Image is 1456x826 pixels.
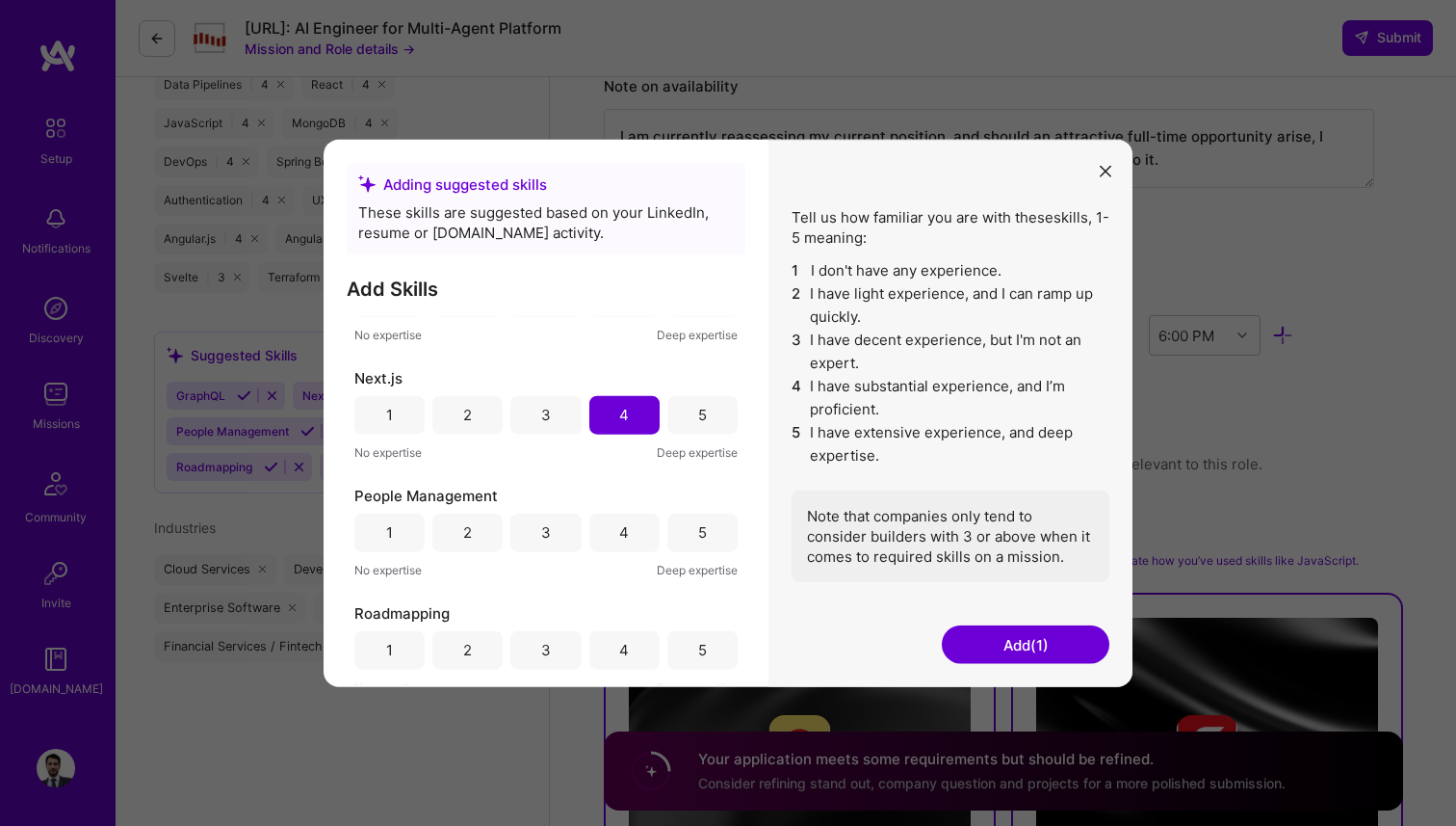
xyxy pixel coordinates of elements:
[942,626,1109,664] button: Add(1)
[354,559,422,579] span: No expertise
[619,522,629,543] div: 4
[354,602,450,623] span: Roadmapping
[657,559,738,579] span: Deep expertise
[698,522,707,543] div: 5
[354,485,498,505] span: People Management
[358,173,734,194] div: Adding suggested skills
[792,328,802,374] span: 3
[354,677,422,697] span: No expertise
[463,405,472,425] div: 2
[792,258,803,281] span: 1
[657,324,738,344] span: Deep expertise
[463,640,472,660] div: 2
[792,374,802,420] span: 4
[792,281,1109,328] li: I have light experience, and I can ramp up quickly.
[619,640,629,660] div: 4
[358,175,376,193] i: icon SuggestedTeams
[324,139,1132,687] div: modal
[698,640,707,660] div: 5
[792,206,1109,581] div: Tell us how familiar you are with these skills , 1-5 meaning:
[354,367,403,387] span: Next.js
[354,441,422,462] span: No expertise
[792,420,1109,466] li: I have extensive experience, and deep expertise.
[354,324,422,344] span: No expertise
[347,277,745,300] h3: Add Skills
[386,405,393,425] div: 1
[792,258,1109,281] li: I don't have any experience.
[358,201,734,242] div: These skills are suggested based on your LinkedIn, resume or [DOMAIN_NAME] activity.
[541,405,551,425] div: 3
[792,374,1109,420] li: I have substantial experience, and I’m proficient.
[541,640,551,660] div: 3
[792,281,802,328] span: 2
[698,405,707,425] div: 5
[463,522,472,543] div: 2
[792,328,1109,374] li: I have decent experience, but I'm not an expert.
[619,405,629,425] div: 4
[386,640,393,660] div: 1
[657,441,738,462] span: Deep expertise
[386,522,393,543] div: 1
[792,420,802,466] span: 5
[792,490,1109,581] div: Note that companies only tend to consider builders with 3 or above when it comes to required skil...
[657,677,738,697] span: Deep expertise
[1100,166,1111,177] i: icon Close
[541,522,551,543] div: 3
